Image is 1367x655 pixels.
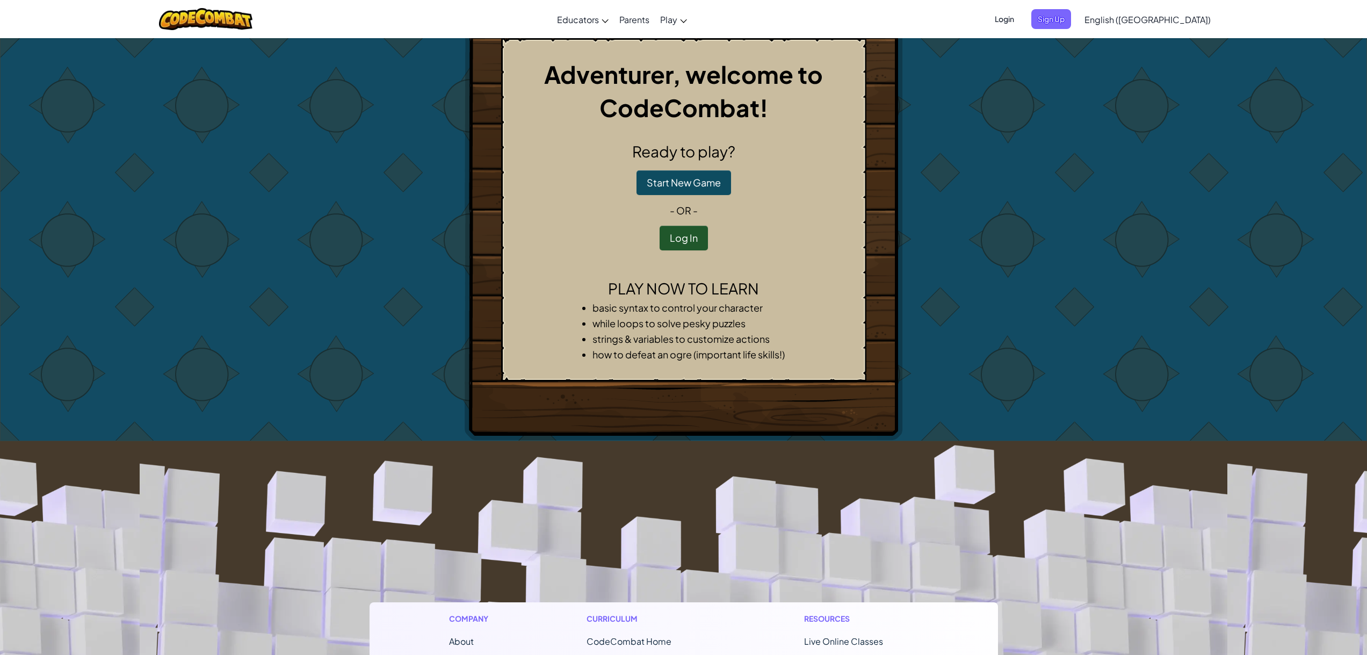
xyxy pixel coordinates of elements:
[159,8,253,30] img: CodeCombat logo
[510,277,857,300] h2: Play now to learn
[670,204,676,217] span: -
[988,9,1021,29] button: Login
[1079,5,1216,34] a: English ([GEOGRAPHIC_DATA])
[592,331,797,347] li: strings & variables to customize actions
[449,636,474,647] a: About
[614,5,655,34] a: Parents
[676,204,691,217] span: or
[1084,14,1211,25] span: English ([GEOGRAPHIC_DATA])
[691,204,698,217] span: -
[592,347,797,362] li: how to defeat an ogre (important life skills!)
[557,14,599,25] span: Educators
[1031,9,1071,29] button: Sign Up
[592,315,797,331] li: while loops to solve pesky puzzles
[449,613,499,624] h1: Company
[552,5,614,34] a: Educators
[510,57,857,124] h1: Adventurer, welcome to CodeCombat!
[655,5,692,34] a: Play
[804,613,918,624] h1: Resources
[660,226,708,250] button: Log In
[804,636,883,647] a: Live Online Classes
[587,613,717,624] h1: Curriculum
[592,300,797,315] li: basic syntax to control your character
[637,170,731,195] button: Start New Game
[587,636,671,647] span: CodeCombat Home
[660,14,677,25] span: Play
[510,140,857,163] h2: Ready to play?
